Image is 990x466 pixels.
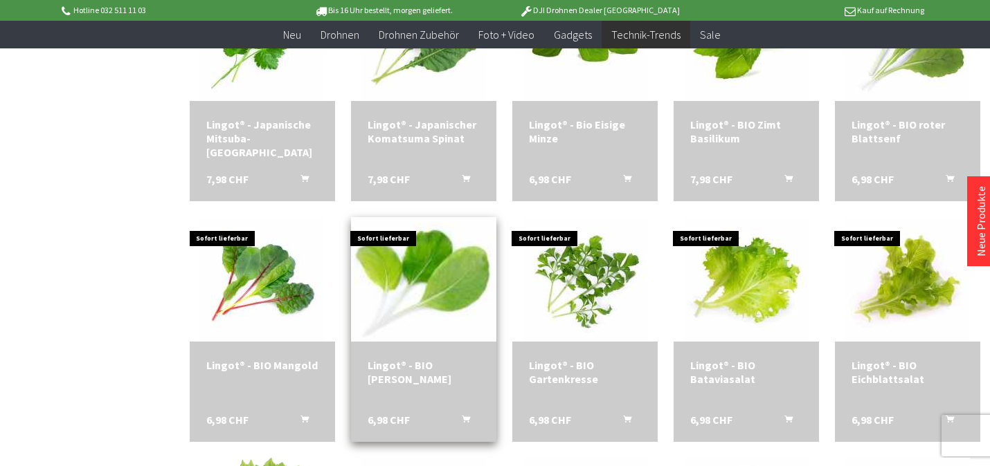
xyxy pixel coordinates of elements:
a: Lingot® - BIO Mangold 6,98 CHF In den Warenkorb [206,358,318,372]
a: Lingot® - BIO [PERSON_NAME] 6,98 CHF In den Warenkorb [368,358,480,386]
a: Neu [273,21,311,49]
div: Lingot® - BIO [PERSON_NAME] [368,358,480,386]
a: Gadgets [544,21,602,49]
a: Lingot® - Japanischer Komatsuma Spinat 7,98 CHF In den Warenkorb [368,118,480,145]
div: Lingot® - BIO Bataviasalat [690,358,802,386]
p: DJI Drohnen Dealer [GEOGRAPHIC_DATA] [492,2,708,19]
a: Sale [690,21,730,49]
div: Lingot® - BIO Eichblattsalat [852,358,964,386]
a: Lingot® - BIO Gartenkresse 6,98 CHF In den Warenkorb [529,358,641,386]
img: Lingot® - BIO Mangold [200,217,325,342]
span: 6,98 CHF [529,172,571,186]
a: Drohnen [311,21,369,49]
a: Technik-Trends [602,21,690,49]
button: In den Warenkorb [929,172,962,190]
a: Foto + Video [469,21,544,49]
span: Drohnen [321,28,359,41]
div: Lingot® - BIO roter Blattsenf [852,118,964,145]
span: 6,98 CHF [206,413,249,427]
button: In den Warenkorb [445,413,478,431]
span: 6,98 CHF [368,413,410,427]
a: Lingot® - BIO Bataviasalat 6,98 CHF In den Warenkorb [690,358,802,386]
span: 7,98 CHF [206,172,249,186]
img: Lingot® - BIO Gartenkresse [523,217,647,342]
span: Neu [283,28,301,41]
span: 7,98 CHF [690,172,732,186]
a: Lingot® - BIO Eichblattsalat 6,98 CHF In den Warenkorb [852,358,964,386]
div: Lingot® - Japanische Mitsuba-[GEOGRAPHIC_DATA] [206,118,318,159]
span: Foto + Video [478,28,534,41]
a: Lingot® - BIO roter Blattsenf 6,98 CHF In den Warenkorb [852,118,964,145]
button: In den Warenkorb [768,172,801,190]
span: Sale [700,28,721,41]
img: Lingot® - BIO BOK CHOY [336,192,511,366]
img: Lingot® - BIO Bataviasalat [684,217,809,342]
button: In den Warenkorb [606,413,640,431]
div: Lingot® - BIO Zimt Basilikum [690,118,802,145]
button: In den Warenkorb [768,413,801,431]
a: Lingot® - BIO Zimt Basilikum 7,98 CHF In den Warenkorb [690,118,802,145]
span: 7,98 CHF [368,172,410,186]
button: In den Warenkorb [284,413,317,431]
span: 6,98 CHF [852,413,894,427]
a: Neue Produkte [974,186,988,257]
div: Lingot® - BIO Mangold [206,358,318,372]
a: Lingot® - Bio Eisige Minze 6,98 CHF In den Warenkorb [529,118,641,145]
button: In den Warenkorb [606,172,640,190]
button: In den Warenkorb [284,172,317,190]
div: Lingot® - BIO Gartenkresse [529,358,641,386]
p: Hotline 032 511 11 03 [59,2,275,19]
span: 6,98 CHF [852,172,894,186]
button: In den Warenkorb [929,413,962,431]
a: Drohnen Zubehör [369,21,469,49]
span: 6,98 CHF [690,413,732,427]
span: Drohnen Zubehör [379,28,459,41]
img: Lingot® - BIO Eichblattsalat [845,217,970,342]
button: In den Warenkorb [445,172,478,190]
a: Lingot® - Japanische Mitsuba-[GEOGRAPHIC_DATA] 7,98 CHF In den Warenkorb [206,118,318,159]
span: Gadgets [554,28,592,41]
span: 6,98 CHF [529,413,571,427]
p: Kauf auf Rechnung [708,2,924,19]
span: Technik-Trends [611,28,681,41]
p: Bis 16 Uhr bestellt, morgen geliefert. [275,2,491,19]
div: Lingot® - Japanischer Komatsuma Spinat [368,118,480,145]
div: Lingot® - Bio Eisige Minze [529,118,641,145]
